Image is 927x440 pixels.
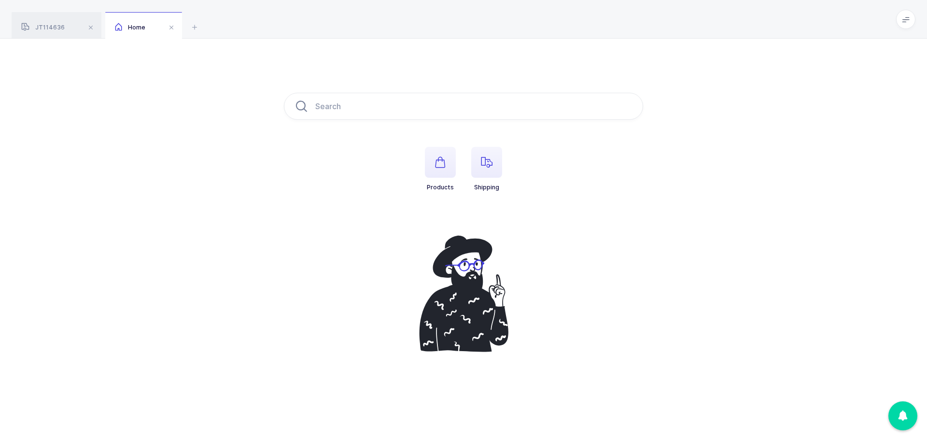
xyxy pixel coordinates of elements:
[21,24,65,31] span: JT114636
[471,147,502,191] button: Shipping
[409,230,518,357] img: pointing-up.svg
[425,147,456,191] button: Products
[115,24,145,31] span: Home
[284,93,643,120] input: Search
